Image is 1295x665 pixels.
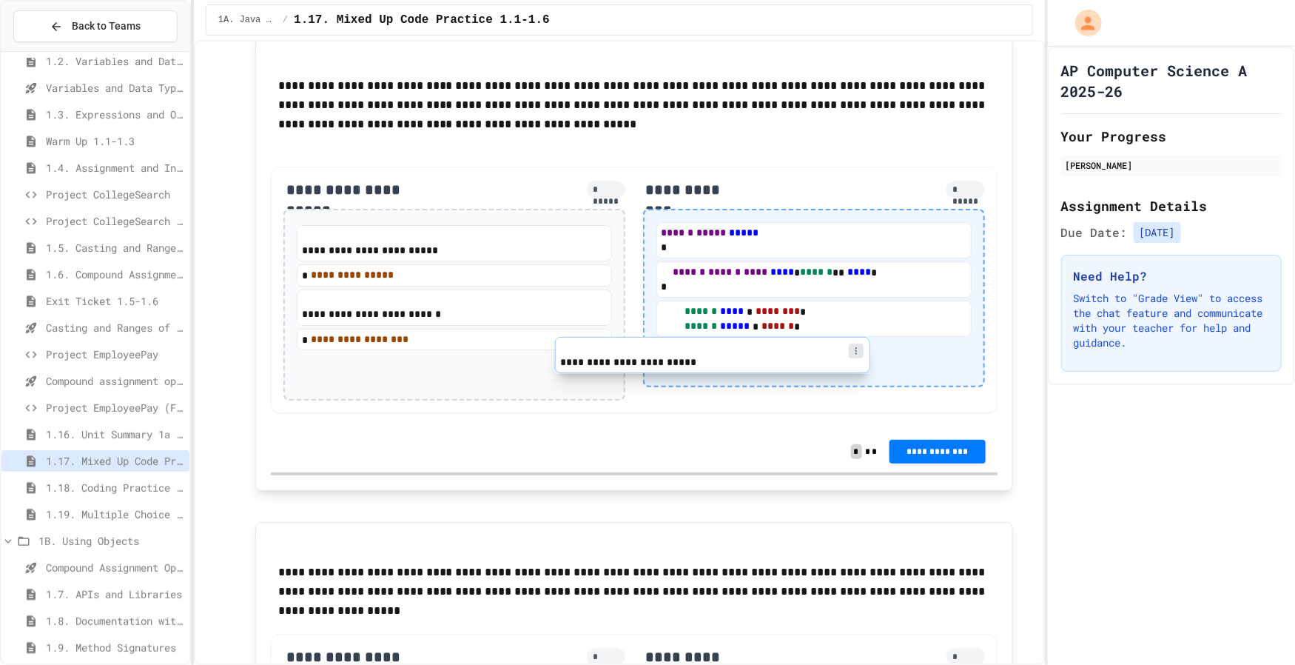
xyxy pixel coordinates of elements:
span: Project CollegeSearch (File Input) [46,213,184,229]
span: 1.6. Compound Assignment Operators [46,267,184,282]
span: Project CollegeSearch [46,187,184,202]
span: 1B. Using Objects [38,533,184,549]
span: 1.16. Unit Summary 1a (1.1-1.6) [46,427,184,442]
span: Due Date: [1061,224,1128,241]
span: Compound assignment operators - Quiz [46,373,184,389]
span: Variables and Data Types - Quiz [46,80,184,96]
span: Compound Assignment Operators [46,560,184,575]
span: 1.8. Documentation with Comments and Preconditions [46,613,184,629]
h3: Need Help? [1074,267,1269,285]
div: My Account [1060,6,1106,40]
span: 1.17. Mixed Up Code Practice 1.1-1.6 [46,453,184,469]
h1: AP Computer Science A 2025-26 [1061,60,1282,101]
span: 1.5. Casting and Ranges of Values [46,240,184,255]
span: 1.4. Assignment and Input [46,160,184,176]
span: 1.9. Method Signatures [46,640,184,655]
h2: Your Progress [1061,126,1282,147]
span: Casting and Ranges of variables - Quiz [46,320,184,335]
span: Project EmployeePay (File Input) [46,400,184,415]
span: 1.17. Mixed Up Code Practice 1.1-1.6 [294,11,550,29]
span: 1.19. Multiple Choice Exercises for Unit 1a (1.1-1.6) [46,507,184,522]
span: Warm Up 1.1-1.3 [46,133,184,149]
span: [DATE] [1134,222,1181,243]
span: Exit Ticket 1.5-1.6 [46,293,184,309]
span: 1.3. Expressions and Output [46,107,184,122]
div: [PERSON_NAME] [1066,158,1277,172]
button: Back to Teams [13,10,178,42]
span: Back to Teams [72,19,141,34]
span: 1.18. Coding Practice 1a (1.1-1.6) [46,480,184,495]
h2: Assignment Details [1061,196,1282,216]
span: 1.7. APIs and Libraries [46,587,184,602]
span: 1A. Java Basics [218,14,277,26]
span: / [283,14,288,26]
span: Project EmployeePay [46,347,184,362]
span: 1.2. Variables and Data Types [46,53,184,69]
p: Switch to "Grade View" to access the chat feature and communicate with your teacher for help and ... [1074,291,1269,350]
